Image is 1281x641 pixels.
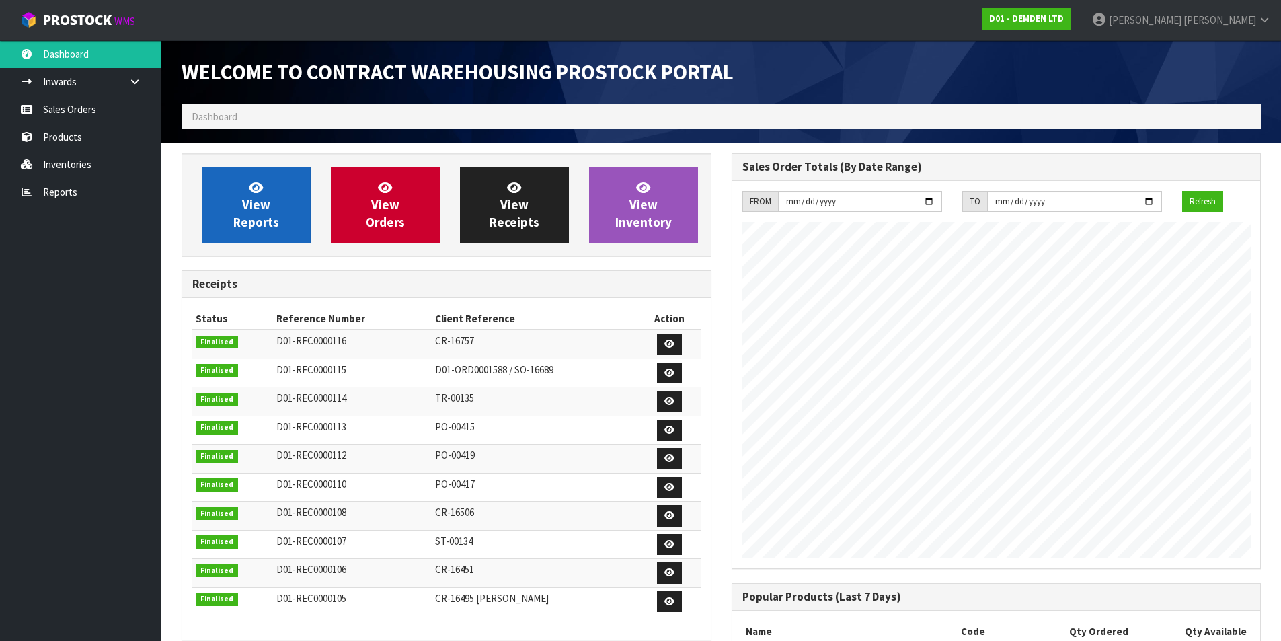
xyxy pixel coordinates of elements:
[435,478,475,490] span: PO-00417
[276,334,346,347] span: D01-REC0000116
[460,167,569,243] a: ViewReceipts
[276,363,346,376] span: D01-REC0000115
[182,59,734,85] span: Welcome to Contract Warehousing ProStock Portal
[202,167,311,243] a: ViewReports
[276,506,346,519] span: D01-REC0000108
[615,180,672,230] span: View Inventory
[196,393,238,406] span: Finalised
[435,391,474,404] span: TR-00135
[589,167,698,243] a: ViewInventory
[432,308,639,330] th: Client Reference
[196,364,238,377] span: Finalised
[435,506,474,519] span: CR-16506
[276,391,346,404] span: D01-REC0000114
[1182,191,1223,213] button: Refresh
[331,167,440,243] a: ViewOrders
[989,13,1064,24] strong: D01 - DEMDEN LTD
[233,180,279,230] span: View Reports
[196,535,238,549] span: Finalised
[192,110,237,123] span: Dashboard
[43,11,112,29] span: ProStock
[742,161,1251,174] h3: Sales Order Totals (By Date Range)
[276,478,346,490] span: D01-REC0000110
[192,308,273,330] th: Status
[1183,13,1256,26] span: [PERSON_NAME]
[196,564,238,578] span: Finalised
[196,421,238,435] span: Finalised
[276,535,346,548] span: D01-REC0000107
[276,420,346,433] span: D01-REC0000113
[435,535,473,548] span: ST-00134
[639,308,700,330] th: Action
[196,593,238,606] span: Finalised
[196,507,238,521] span: Finalised
[366,180,405,230] span: View Orders
[742,591,1251,603] h3: Popular Products (Last 7 Days)
[20,11,37,28] img: cube-alt.png
[435,592,549,605] span: CR-16495 [PERSON_NAME]
[962,191,987,213] div: TO
[276,592,346,605] span: D01-REC0000105
[435,563,474,576] span: CR-16451
[276,449,346,461] span: D01-REC0000112
[435,420,475,433] span: PO-00415
[435,334,474,347] span: CR-16757
[742,191,778,213] div: FROM
[1109,13,1181,26] span: [PERSON_NAME]
[273,308,432,330] th: Reference Number
[276,563,346,576] span: D01-REC0000106
[196,450,238,463] span: Finalised
[435,449,475,461] span: PO-00419
[435,363,553,376] span: D01-ORD0001588 / SO-16689
[114,15,135,28] small: WMS
[192,278,701,291] h3: Receipts
[196,478,238,492] span: Finalised
[490,180,539,230] span: View Receipts
[196,336,238,349] span: Finalised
